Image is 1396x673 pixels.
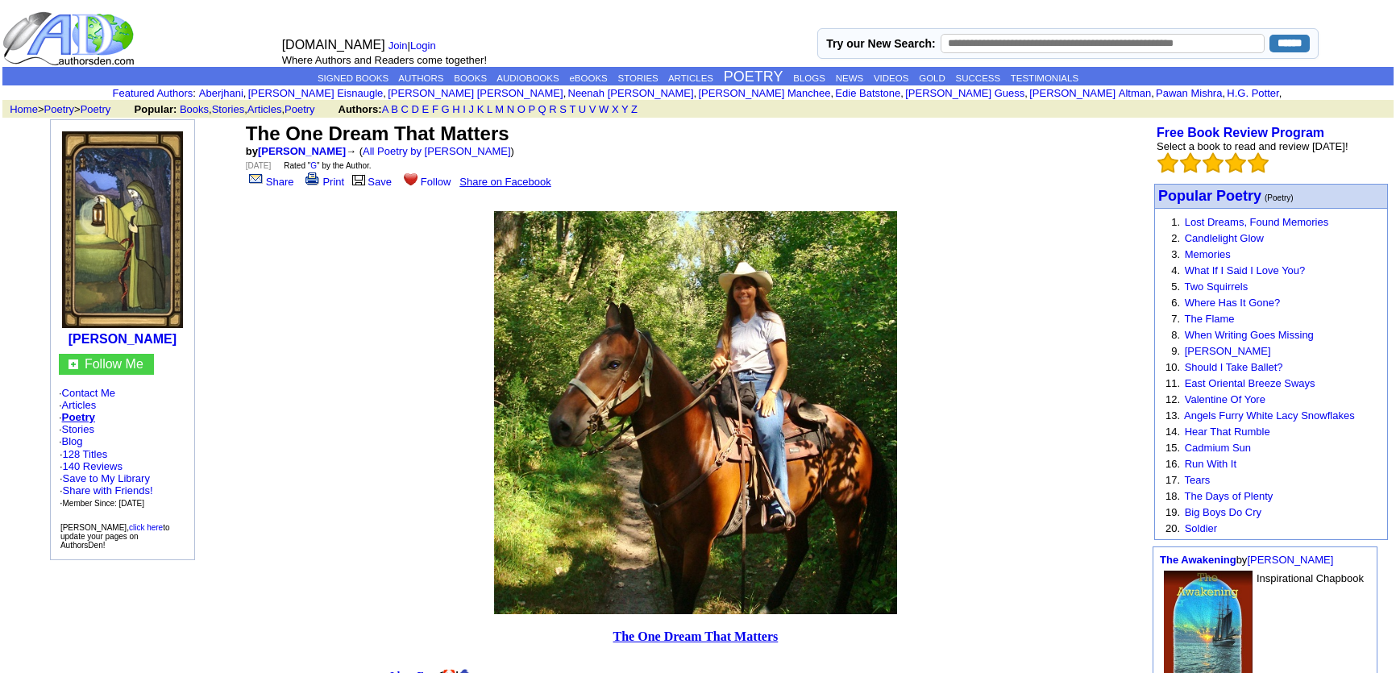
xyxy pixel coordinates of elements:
[248,87,384,99] a: [PERSON_NAME] Eisnaugle
[422,103,430,115] a: E
[284,161,371,170] font: Rated " " by the Author.
[258,145,346,157] a: [PERSON_NAME]
[529,103,535,115] a: P
[135,103,653,115] font: , , ,
[1165,409,1180,422] font: 13.
[386,89,388,98] font: i
[199,87,243,99] a: Aberjhani
[62,435,83,447] a: Blog
[388,87,563,99] a: [PERSON_NAME] [PERSON_NAME]
[599,103,609,115] a: W
[1154,89,1156,98] font: i
[1247,554,1333,566] a: [PERSON_NAME]
[1265,193,1294,202] font: (Poetry)
[1185,458,1236,470] a: Run With It
[566,89,567,98] font: i
[404,172,418,185] img: heart.gif
[668,73,713,83] a: ARTICLES
[454,73,487,83] a: BOOKS
[631,103,638,115] a: Z
[363,145,511,157] a: All Poetry by [PERSON_NAME]
[1158,188,1261,204] font: Popular Poetry
[249,172,263,185] img: share_page.gif
[1165,522,1180,534] font: 20.
[1171,248,1180,260] font: 3.
[1185,442,1251,454] a: Cadmium Sun
[63,472,150,484] a: Save to My Library
[793,73,825,83] a: BLOGS
[613,629,779,643] a: The One Dream That Matters
[1165,506,1180,518] font: 19.
[1165,458,1180,470] font: 16.
[59,387,186,509] font: · · · · ·
[63,499,145,508] font: Member Since: [DATE]
[1165,442,1180,454] font: 15.
[1171,345,1180,357] font: 9.
[1185,393,1265,405] a: Valentine Of Yore
[388,39,442,52] font: |
[1165,474,1180,486] font: 17.
[1248,152,1269,173] img: bigemptystars.png
[696,89,698,98] font: i
[60,523,170,550] font: [PERSON_NAME], to update your pages on AuthorsDen!
[1185,216,1328,228] a: Lost Dreams, Found Memories
[350,176,392,188] a: Save
[1165,393,1180,405] font: 12.
[496,73,559,83] a: AUDIOBOOKS
[1184,280,1248,293] a: Two Squirrels
[60,472,153,509] font: · · ·
[1184,474,1210,486] a: Tears
[1185,329,1314,341] a: When Writing Goes Missing
[246,145,346,157] font: by
[1227,87,1278,99] a: H.G. Potter
[1171,232,1180,244] font: 2.
[282,54,487,66] font: Where Authors and Readers come together!
[1185,232,1264,244] a: Candlelight Glow
[285,103,315,115] a: Poetry
[305,172,319,185] img: print.gif
[318,73,388,83] a: SIGNED BOOKS
[1185,377,1315,389] a: East Oriental Breeze Sways
[1225,152,1246,173] img: bigemptystars.png
[81,103,111,115] a: Poetry
[1185,345,1271,357] a: [PERSON_NAME]
[246,161,271,170] font: [DATE]
[589,103,596,115] a: V
[612,103,619,115] a: X
[724,69,783,85] a: POETRY
[113,87,193,99] a: Featured Authors
[247,103,282,115] a: Articles
[1157,126,1324,139] a: Free Book Review Program
[85,357,143,371] a: Follow Me
[1225,89,1227,98] font: i
[1171,313,1180,325] font: 7.
[391,103,398,115] a: B
[1185,506,1261,518] a: Big Boys Do Cry
[1171,216,1180,228] font: 1.
[1157,152,1178,173] img: bigemptystars.png
[835,87,900,99] a: Edie Batstone
[60,448,153,509] font: · ·
[388,39,408,52] a: Join
[62,423,94,435] a: Stories
[1185,297,1281,309] a: Where Has It Gone?
[833,89,835,98] font: i
[1282,89,1283,98] font: i
[63,484,153,496] a: Share with Friends!
[836,73,864,83] a: NEWS
[1184,313,1234,325] a: The Flame
[10,103,38,115] a: Home
[212,103,244,115] a: Stories
[826,37,935,50] label: Try our New Search:
[382,103,388,115] a: A
[62,399,97,411] a: Articles
[1165,361,1180,373] font: 10.
[69,332,177,346] b: [PERSON_NAME]
[246,89,247,98] font: i
[1171,329,1180,341] font: 8.
[517,103,526,115] a: O
[1165,377,1180,389] font: 11.
[559,103,567,115] a: S
[69,359,78,369] img: gc.jpg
